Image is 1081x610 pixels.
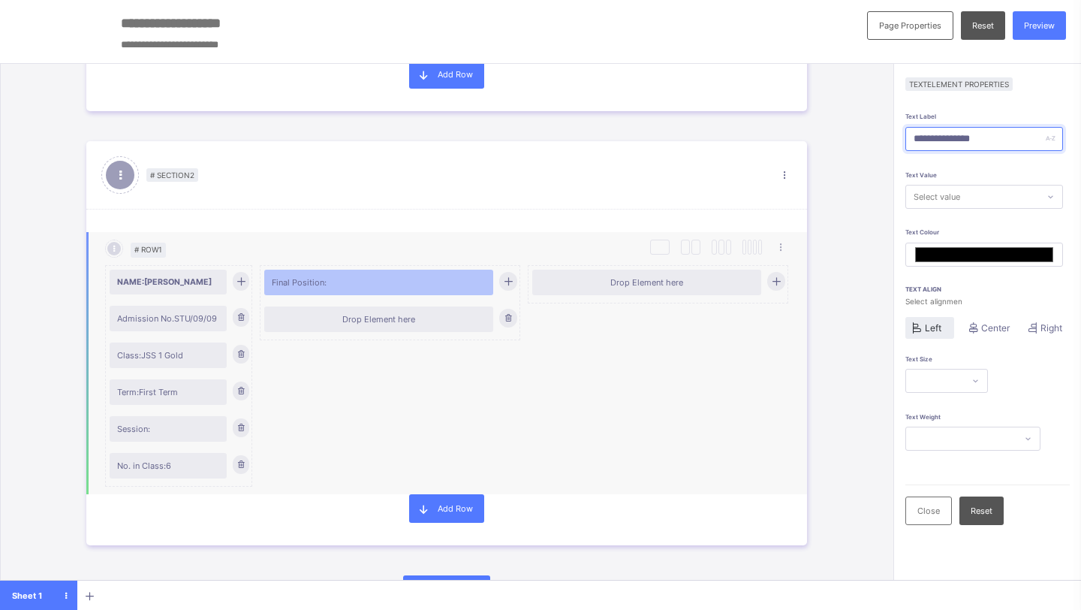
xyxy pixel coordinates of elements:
span: Text Value [905,171,937,179]
span: # Row 1 [131,243,166,258]
span: Final Position: [272,277,486,288]
span: NAME: [PERSON_NAME] [117,277,219,287]
span: Class: JSS 1 Gold [117,350,219,361]
span: Session: [117,424,219,434]
span: Add Row [438,503,473,514]
span: Left [925,322,941,334]
div: Drop Element here [540,277,754,288]
span: Reset [972,20,994,31]
span: Text Colour [905,228,939,236]
div: Drop Element here [272,314,486,325]
span: Text Element Properties [905,77,1013,91]
span: Page Properties [879,20,941,31]
div: Select value [914,185,960,209]
span: Select alignmen [905,297,1070,306]
span: Center [981,322,1010,334]
span: Reset [971,506,992,516]
span: Text Size [905,355,932,363]
span: Term: First Term [117,387,219,397]
div: # Section2 # Row1 NAME:[PERSON_NAME]Admission No.STU/09/09Class:JSS 1 GoldTerm:First TermSession:... [86,126,807,560]
span: Add Row [438,69,473,80]
span: Preview [1024,20,1055,31]
span: Admission No. STU/09/09 [117,313,219,324]
span: Close [917,506,940,516]
span: Text Align [905,285,1070,293]
span: Right [1040,322,1062,334]
span: No. in Class: 6 [117,461,219,471]
span: # Section 2 [146,168,198,182]
span: Text Label [905,113,936,120]
span: Text Weight [905,413,941,421]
